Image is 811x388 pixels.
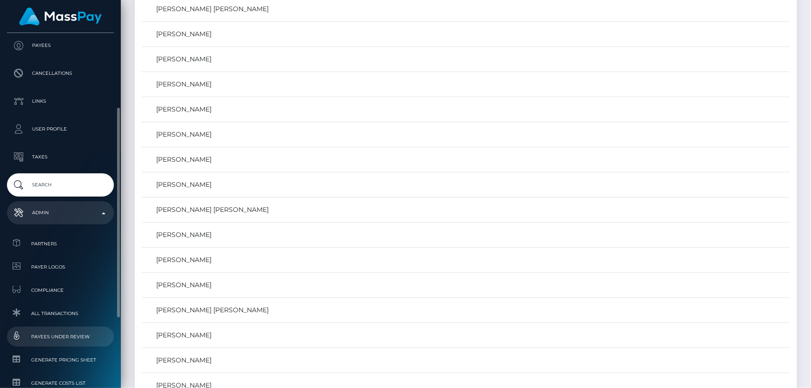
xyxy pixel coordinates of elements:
[11,94,110,108] p: Links
[11,122,110,136] p: User Profile
[7,145,114,169] a: Taxes
[145,2,787,16] a: [PERSON_NAME] [PERSON_NAME]
[7,257,114,277] a: Payer Logos
[19,7,102,26] img: MassPay Logo
[11,262,110,272] span: Payer Logos
[7,280,114,300] a: Compliance
[7,173,114,197] a: Search
[11,355,110,365] span: Generate Pricing Sheet
[7,62,114,85] a: Cancellations
[7,118,114,141] a: User Profile
[145,278,787,292] a: [PERSON_NAME]
[145,228,787,242] a: [PERSON_NAME]
[11,285,110,296] span: Compliance
[145,253,787,267] a: [PERSON_NAME]
[11,150,110,164] p: Taxes
[11,66,110,80] p: Cancellations
[7,34,114,57] a: Payees
[145,354,787,367] a: [PERSON_NAME]
[145,178,787,191] a: [PERSON_NAME]
[145,103,787,116] a: [PERSON_NAME]
[11,308,110,319] span: All Transactions
[145,27,787,41] a: [PERSON_NAME]
[145,303,787,317] a: [PERSON_NAME] [PERSON_NAME]
[11,206,110,220] p: Admin
[7,234,114,254] a: Partners
[7,90,114,113] a: Links
[7,327,114,347] a: Payees under Review
[145,329,787,342] a: [PERSON_NAME]
[11,178,110,192] p: Search
[145,78,787,91] a: [PERSON_NAME]
[11,238,110,249] span: Partners
[145,53,787,66] a: [PERSON_NAME]
[7,201,114,224] a: Admin
[7,350,114,370] a: Generate Pricing Sheet
[145,153,787,166] a: [PERSON_NAME]
[145,203,787,217] a: [PERSON_NAME] [PERSON_NAME]
[11,39,110,53] p: Payees
[145,128,787,141] a: [PERSON_NAME]
[11,331,110,342] span: Payees under Review
[7,303,114,323] a: All Transactions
